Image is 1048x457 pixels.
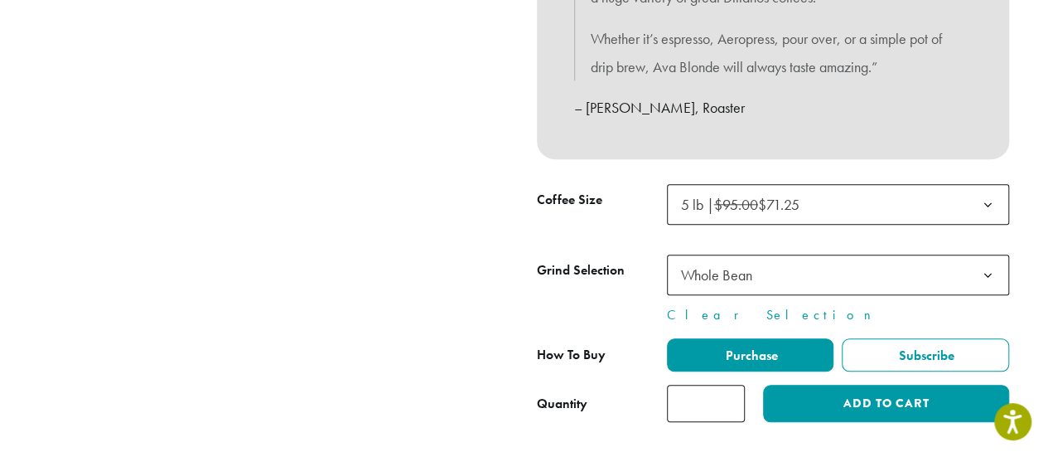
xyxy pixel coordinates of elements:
span: 5 lb | $95.00 $71.25 [667,184,1009,225]
span: How To Buy [537,346,606,363]
a: Clear Selection [667,305,1009,325]
span: 5 lb | $95.00 $71.25 [674,188,816,221]
label: Grind Selection [537,259,667,283]
span: Whole Bean [674,259,769,291]
span: Purchase [722,347,777,364]
span: Subscribe [896,347,954,364]
del: $95.00 [714,195,758,214]
p: Whether it’s espresso, Aeropress, pour over, or a simple pot of drip brew, Ava Blonde will always... [591,25,955,81]
input: Product quantity [667,385,745,422]
span: 5 lb | $71.25 [681,195,799,214]
span: Whole Bean [681,265,752,284]
span: Whole Bean [667,255,1009,295]
p: – [PERSON_NAME], Roaster [574,94,972,122]
div: Quantity [537,394,587,414]
button: Add to cart [763,385,1008,422]
label: Coffee Size [537,188,667,212]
